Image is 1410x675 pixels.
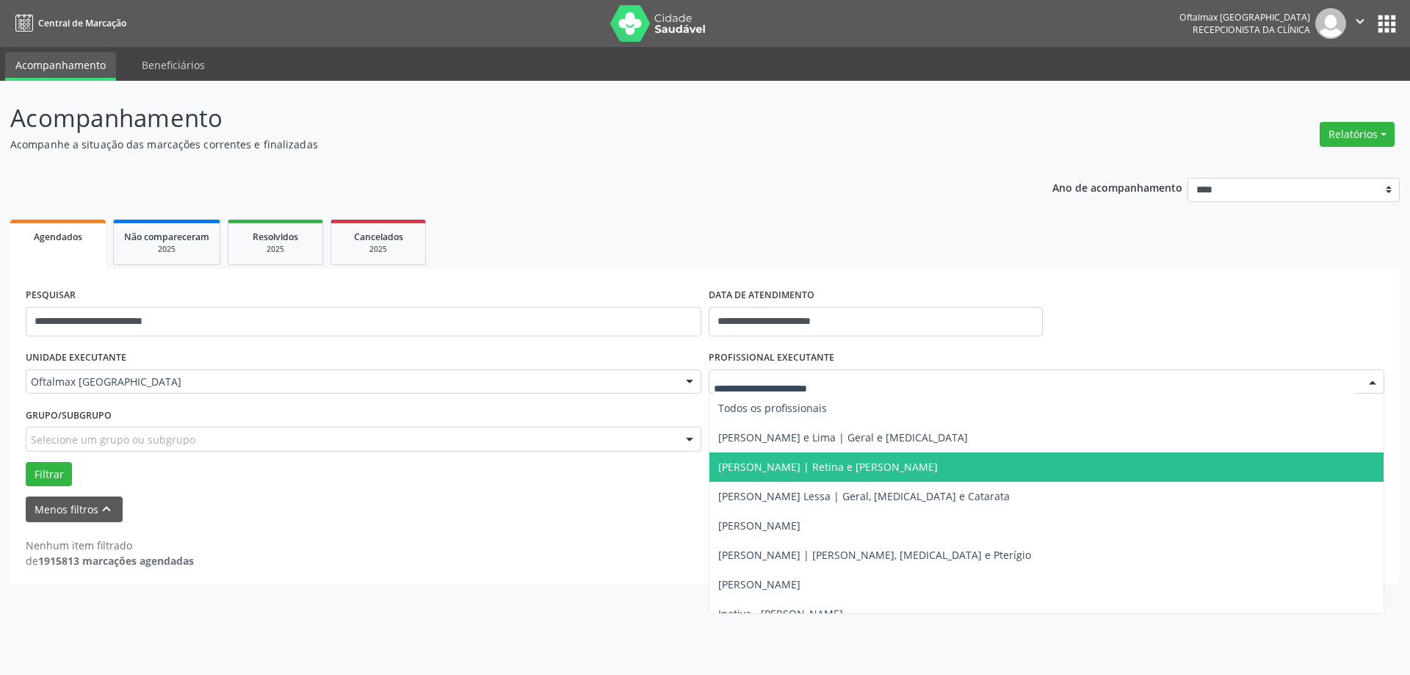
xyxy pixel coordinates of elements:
[10,11,126,35] a: Central de Marcação
[10,137,983,152] p: Acompanhe a situação das marcações correntes e finalizadas
[131,52,215,78] a: Beneficiários
[1346,8,1374,39] button: 
[26,497,123,522] button: Menos filtroskeyboard_arrow_up
[34,231,82,243] span: Agendados
[239,244,312,255] div: 2025
[718,401,827,415] span: Todos os profissionais
[709,347,834,369] label: PROFISSIONAL EXECUTANTE
[709,284,814,307] label: DATA DE ATENDIMENTO
[718,430,968,444] span: [PERSON_NAME] e Lima | Geral e [MEDICAL_DATA]
[1320,122,1395,147] button: Relatórios
[124,231,209,243] span: Não compareceram
[10,100,983,137] p: Acompanhamento
[38,17,126,29] span: Central de Marcação
[31,432,195,447] span: Selecione um grupo ou subgrupo
[124,244,209,255] div: 2025
[718,548,1031,562] span: [PERSON_NAME] | [PERSON_NAME], [MEDICAL_DATA] e Pterígio
[718,577,800,591] span: [PERSON_NAME]
[38,554,194,568] strong: 1915813 marcações agendadas
[26,462,72,487] button: Filtrar
[26,347,126,369] label: UNIDADE EXECUTANTE
[718,460,938,474] span: [PERSON_NAME] | Retina e [PERSON_NAME]
[1179,11,1310,24] div: Oftalmax [GEOGRAPHIC_DATA]
[1315,8,1346,39] img: img
[341,244,415,255] div: 2025
[718,489,1010,503] span: [PERSON_NAME] Lessa | Geral, [MEDICAL_DATA] e Catarata
[354,231,403,243] span: Cancelados
[1052,178,1182,196] p: Ano de acompanhamento
[718,607,843,621] span: Inativa - [PERSON_NAME]
[1193,24,1310,36] span: Recepcionista da clínica
[1352,13,1368,29] i: 
[26,553,194,568] div: de
[26,284,76,307] label: PESQUISAR
[26,404,112,427] label: Grupo/Subgrupo
[98,501,115,517] i: keyboard_arrow_up
[26,538,194,553] div: Nenhum item filtrado
[5,52,116,81] a: Acompanhamento
[718,519,800,533] span: [PERSON_NAME]
[31,375,671,389] span: Oftalmax [GEOGRAPHIC_DATA]
[1374,11,1400,37] button: apps
[253,231,298,243] span: Resolvidos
